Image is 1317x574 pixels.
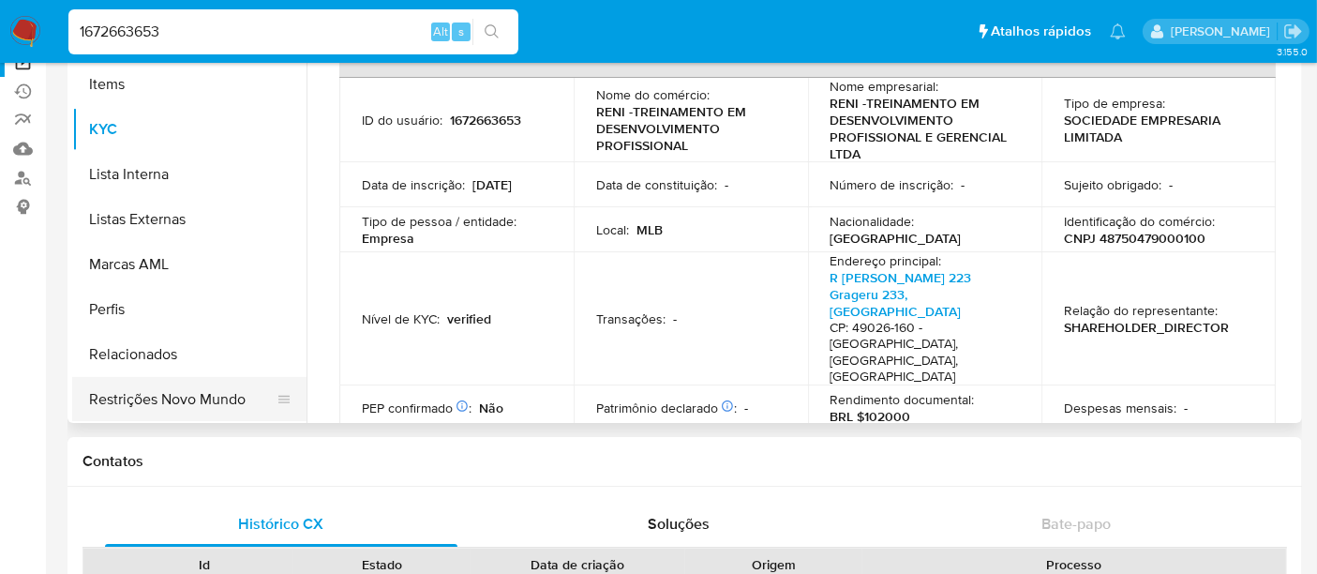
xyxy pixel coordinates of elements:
p: RENI -TREINAMENTO EM DESENVOLVIMENTO PROFISSIONAL E GERENCIAL LTDA [831,95,1012,162]
p: Patrimônio declarado : [596,400,737,416]
p: CNPJ 48750479000100 [1064,230,1205,247]
p: - [744,400,748,416]
p: - [725,176,728,193]
p: SOCIEDADE EMPRESARIA LIMITADA [1064,112,1246,145]
span: Alt [433,23,448,40]
p: Número de inscrição : [831,176,954,193]
span: 3.155.0 [1277,44,1308,59]
button: Relacionados [72,332,307,377]
p: Despesas mensais : [1064,400,1176,416]
div: Origem [698,555,849,574]
p: BRL $102000 [831,408,911,425]
p: Data de inscrição : [362,176,465,193]
p: Sujeito obrigado : [1064,176,1161,193]
button: Items [72,62,307,107]
button: Marcas AML [72,242,307,287]
p: 1672663653 [450,112,521,128]
p: - [673,310,677,327]
button: Lista Interna [72,152,307,197]
p: Endereço principal : [831,252,942,269]
p: verified [447,310,491,327]
p: Nome empresarial : [831,78,939,95]
a: Sair [1283,22,1303,41]
span: Atalhos rápidos [991,22,1091,41]
p: [GEOGRAPHIC_DATA] [831,230,962,247]
p: Local : [596,221,629,238]
p: Identificação do comércio : [1064,213,1215,230]
span: Bate-papo [1041,513,1111,535]
span: Histórico CX [239,513,324,535]
p: Empresa [362,230,414,247]
p: PEP confirmado : [362,400,471,416]
p: - [1169,176,1173,193]
p: Não [479,400,503,416]
button: KYC [72,107,307,152]
div: Estado [307,555,457,574]
p: ID do usuário : [362,112,442,128]
span: Soluções [648,513,710,535]
button: Restrições Novo Mundo [72,377,292,422]
h1: Contatos [82,452,1287,471]
button: Listas Externas [72,197,307,242]
p: MLB [636,221,663,238]
button: Perfis [72,287,307,332]
p: [DATE] [472,176,512,193]
div: Data de criação [484,555,672,574]
p: Transações : [596,310,666,327]
button: search-icon [472,19,511,45]
p: - [962,176,965,193]
h4: CP: 49026-160 - [GEOGRAPHIC_DATA], [GEOGRAPHIC_DATA], [GEOGRAPHIC_DATA] [831,320,1012,385]
p: Relação do representante : [1064,302,1218,319]
p: Nível de KYC : [362,310,440,327]
p: Nome do comércio : [596,86,710,103]
p: Data de constituição : [596,176,717,193]
a: R [PERSON_NAME] 223 Grageru 233, [GEOGRAPHIC_DATA] [831,268,972,321]
div: Id [129,555,280,574]
span: s [458,23,464,40]
p: RENI -TREINAMENTO EM DESENVOLVIMENTO PROFISSIONAL [596,103,778,154]
div: Processo [876,555,1273,574]
p: Tipo de pessoa / entidade : [362,213,516,230]
p: Nacionalidade : [831,213,915,230]
p: - [1184,400,1188,416]
p: alexandra.macedo@mercadolivre.com [1171,23,1277,40]
a: Notificações [1110,23,1126,39]
p: SHAREHOLDER_DIRECTOR [1064,319,1229,336]
p: Rendimento documental : [831,391,975,408]
p: Tipo de empresa : [1064,95,1165,112]
input: Pesquise usuários ou casos... [68,20,518,44]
